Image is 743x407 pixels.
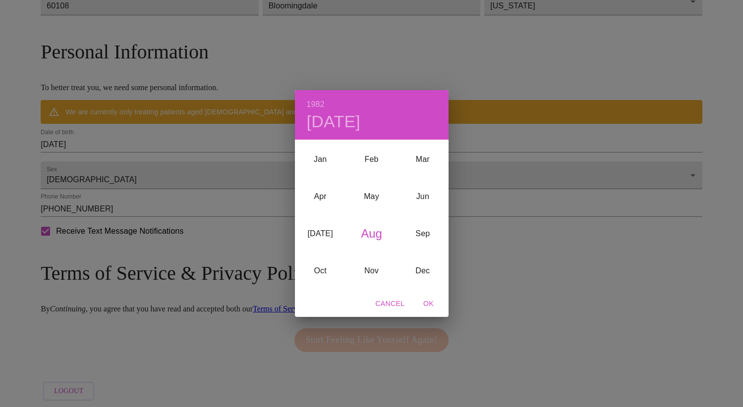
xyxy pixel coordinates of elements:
div: Oct [295,253,346,290]
div: Aug [346,215,397,253]
div: Nov [346,253,397,290]
div: [DATE] [295,215,346,253]
div: Mar [397,141,448,178]
span: OK [417,298,441,310]
div: Jun [397,178,448,215]
div: May [346,178,397,215]
div: Apr [295,178,346,215]
div: Sep [397,215,448,253]
div: Jan [295,141,346,178]
span: Cancel [375,298,404,310]
button: [DATE] [307,111,361,132]
button: Cancel [371,295,408,313]
div: Dec [397,253,448,290]
button: OK [413,295,445,313]
button: 1982 [307,98,325,111]
div: Feb [346,141,397,178]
